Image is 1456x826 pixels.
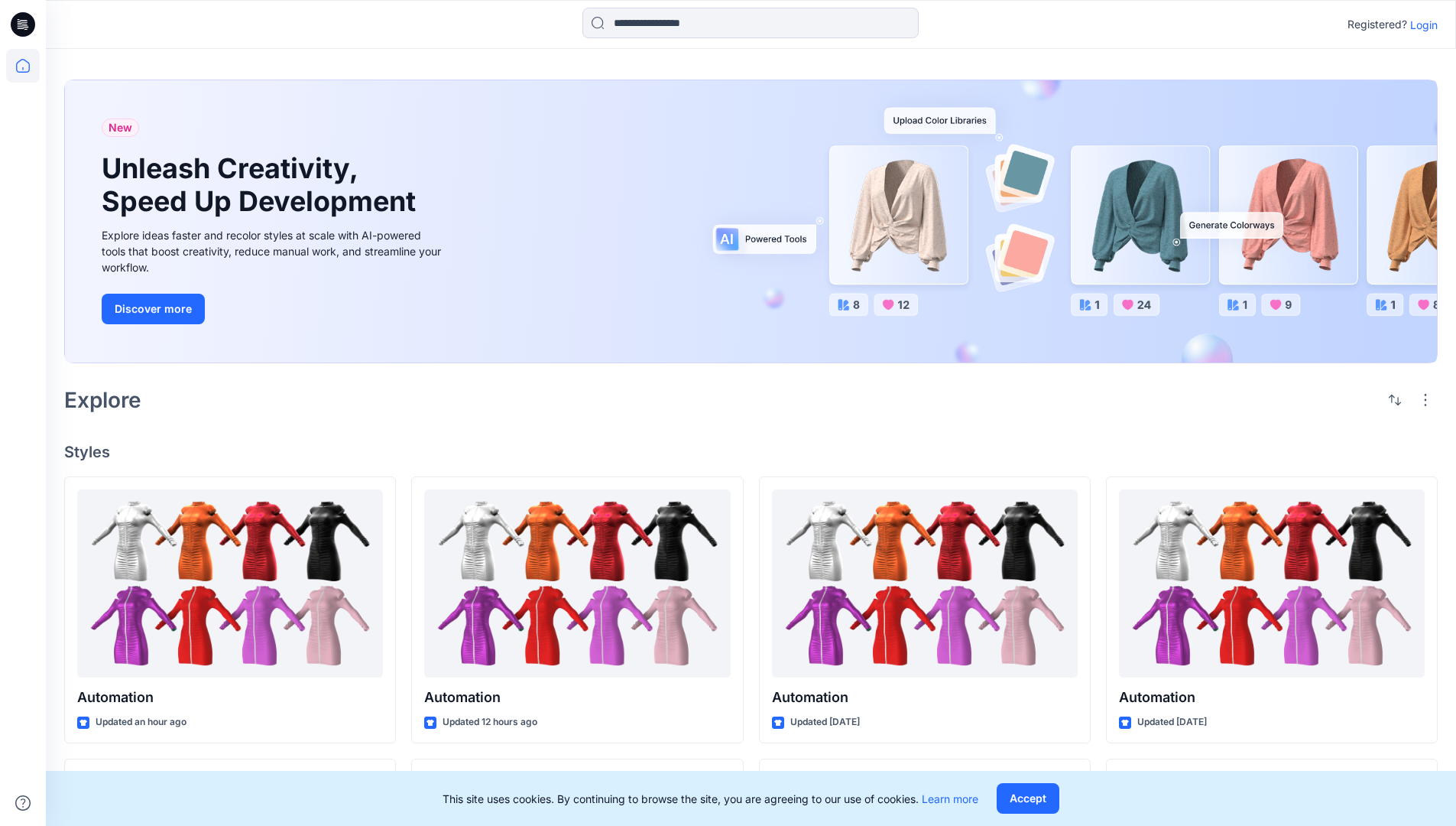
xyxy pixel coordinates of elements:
[443,791,978,807] p: This site uses cookies. By continuing to browse the site, you are agreeing to our use of cookies.
[64,388,141,412] h2: Explore
[997,783,1059,814] button: Accept
[424,687,730,708] p: Automation
[443,714,537,730] p: Updated 12 hours ago
[77,489,383,678] a: Automation
[102,152,423,218] h1: Unleash Creativity, Speed Up Development
[1347,15,1407,34] p: Registered?
[77,687,383,708] p: Automation
[922,792,978,805] a: Learn more
[102,294,446,324] a: Discover more
[1410,17,1438,33] p: Login
[102,294,205,324] button: Discover more
[102,227,446,275] div: Explore ideas faster and recolor styles at scale with AI-powered tools that boost creativity, red...
[790,714,860,730] p: Updated [DATE]
[772,687,1078,708] p: Automation
[64,443,1438,461] h4: Styles
[424,489,730,678] a: Automation
[109,119,132,137] span: New
[1137,714,1207,730] p: Updated [DATE]
[96,714,186,730] p: Updated an hour ago
[1119,687,1425,708] p: Automation
[772,489,1078,678] a: Automation
[1119,489,1425,678] a: Automation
